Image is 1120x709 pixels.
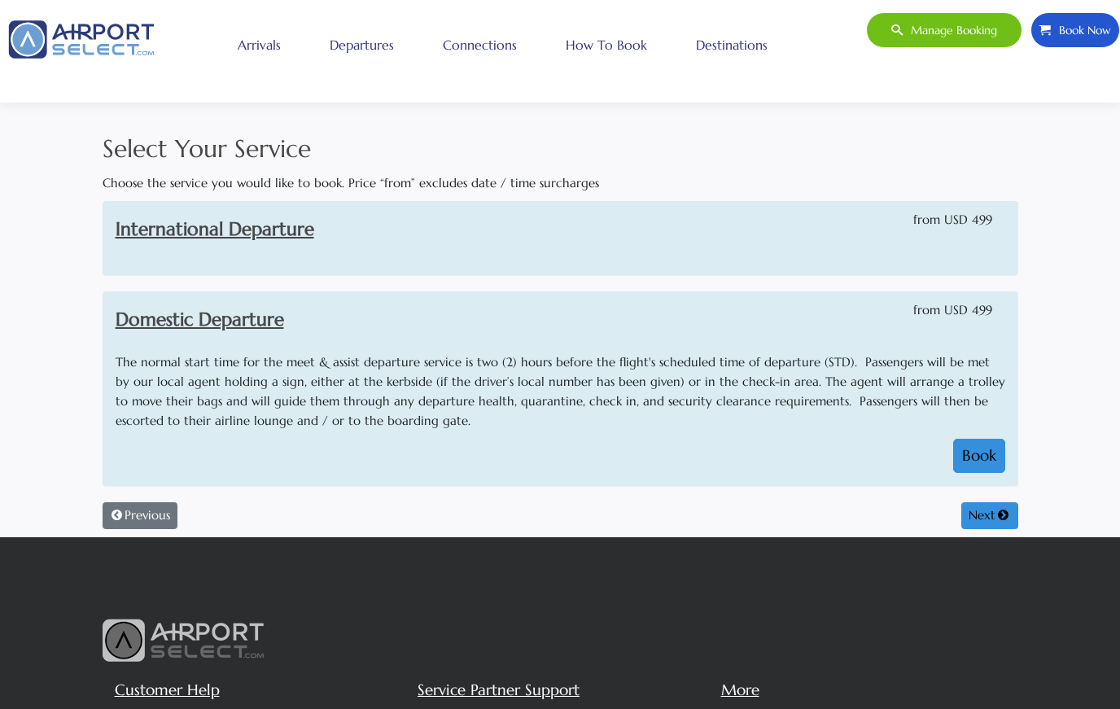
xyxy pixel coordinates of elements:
[116,217,314,240] a: International Departure
[953,439,1005,473] button: Book
[418,679,709,702] h5: Service Partner Support
[439,24,521,65] a: Connections
[103,502,177,530] button: Previous
[103,173,1018,193] p: Choose the service you would like to book. Price “from” excludes date / time surcharges
[913,300,992,320] span: from USD 499
[103,130,1018,167] h2: Select Your Service
[721,679,1013,702] h5: More
[115,679,406,702] h5: Customer Help
[1051,13,1111,47] span: Book Now
[234,24,285,65] a: Arrivals
[562,24,651,65] a: How to book
[692,24,772,65] a: Destinations
[913,210,992,230] span: from USD 499
[1030,12,1120,48] a: Book Now
[903,13,997,47] span: Manage booking
[866,12,1022,48] a: Manage booking
[326,24,398,65] a: Departures
[116,308,284,330] a: Domestic Departure
[103,619,265,663] img: airport select logo
[961,502,1017,530] button: Next
[116,352,1005,431] p: The normal start time for the meet & assist departure service is two (2) hours before the flight'...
